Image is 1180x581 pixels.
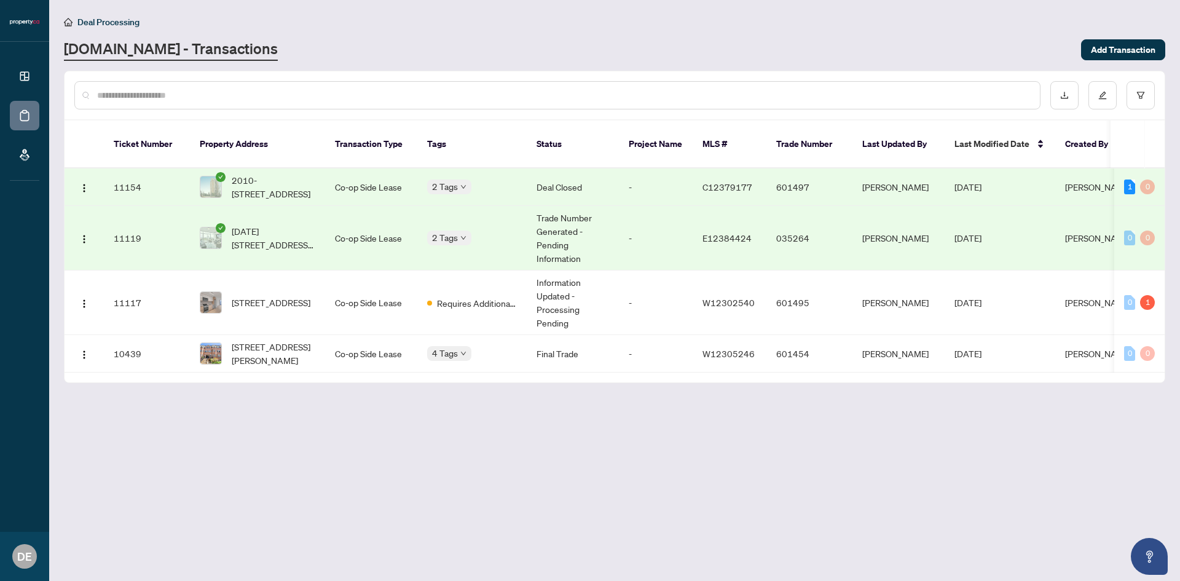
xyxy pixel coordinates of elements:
[766,271,852,335] td: 601495
[1140,346,1155,361] div: 0
[64,39,278,61] a: [DOMAIN_NAME] - Transactions
[1050,81,1079,109] button: download
[954,297,981,308] span: [DATE]
[1124,346,1135,361] div: 0
[216,223,226,233] span: check-circle
[1124,180,1135,194] div: 1
[104,335,190,373] td: 10439
[460,184,466,190] span: down
[1065,181,1131,192] span: [PERSON_NAME]
[619,271,693,335] td: -
[527,206,619,271] td: Trade Number Generated - Pending Information
[460,235,466,241] span: down
[74,228,94,248] button: Logo
[1091,40,1155,60] span: Add Transaction
[1131,538,1168,575] button: Open asap
[954,137,1029,151] span: Last Modified Date
[954,348,981,359] span: [DATE]
[1140,231,1155,245] div: 0
[104,206,190,271] td: 11119
[619,168,693,206] td: -
[702,348,755,359] span: W12305246
[325,121,417,168] th: Transaction Type
[1136,91,1145,100] span: filter
[232,296,310,309] span: [STREET_ADDRESS]
[432,231,458,245] span: 2 Tags
[1124,295,1135,310] div: 0
[852,206,945,271] td: [PERSON_NAME]
[432,180,458,194] span: 2 Tags
[852,335,945,373] td: [PERSON_NAME]
[79,234,89,244] img: Logo
[619,335,693,373] td: -
[432,346,458,360] span: 4 Tags
[216,172,226,182] span: check-circle
[702,181,752,192] span: C12379177
[702,297,755,308] span: W12302540
[1088,81,1117,109] button: edit
[1140,180,1155,194] div: 0
[74,293,94,312] button: Logo
[417,121,527,168] th: Tags
[325,335,417,373] td: Co-op Side Lease
[527,121,619,168] th: Status
[64,18,73,26] span: home
[852,168,945,206] td: [PERSON_NAME]
[232,340,315,367] span: [STREET_ADDRESS][PERSON_NAME]
[79,299,89,309] img: Logo
[945,121,1055,168] th: Last Modified Date
[104,168,190,206] td: 11154
[954,232,981,243] span: [DATE]
[527,271,619,335] td: Information Updated - Processing Pending
[1065,232,1131,243] span: [PERSON_NAME]
[200,292,221,313] img: thumbnail-img
[104,271,190,335] td: 11117
[1065,297,1131,308] span: [PERSON_NAME]
[17,548,32,565] span: DE
[766,121,852,168] th: Trade Number
[852,271,945,335] td: [PERSON_NAME]
[1127,81,1155,109] button: filter
[79,183,89,193] img: Logo
[74,177,94,197] button: Logo
[232,173,315,200] span: 2010-[STREET_ADDRESS]
[527,335,619,373] td: Final Trade
[619,121,693,168] th: Project Name
[104,121,190,168] th: Ticket Number
[325,206,417,271] td: Co-op Side Lease
[1065,348,1131,359] span: [PERSON_NAME]
[74,344,94,363] button: Logo
[852,121,945,168] th: Last Updated By
[79,350,89,360] img: Logo
[325,271,417,335] td: Co-op Side Lease
[460,350,466,357] span: down
[954,181,981,192] span: [DATE]
[190,121,325,168] th: Property Address
[10,18,39,26] img: logo
[200,343,221,364] img: thumbnail-img
[766,335,852,373] td: 601454
[232,224,315,251] span: [DATE][STREET_ADDRESS][DATE]
[77,17,140,28] span: Deal Processing
[1124,231,1135,245] div: 0
[200,227,221,248] img: thumbnail-img
[1098,91,1107,100] span: edit
[200,176,221,197] img: thumbnail-img
[693,121,766,168] th: MLS #
[766,168,852,206] td: 601497
[1055,121,1129,168] th: Created By
[1081,39,1165,60] button: Add Transaction
[527,168,619,206] td: Deal Closed
[1060,91,1069,100] span: download
[437,296,517,310] span: Requires Additional Docs
[325,168,417,206] td: Co-op Side Lease
[766,206,852,271] td: 035264
[619,206,693,271] td: -
[702,232,752,243] span: E12384424
[1140,295,1155,310] div: 1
